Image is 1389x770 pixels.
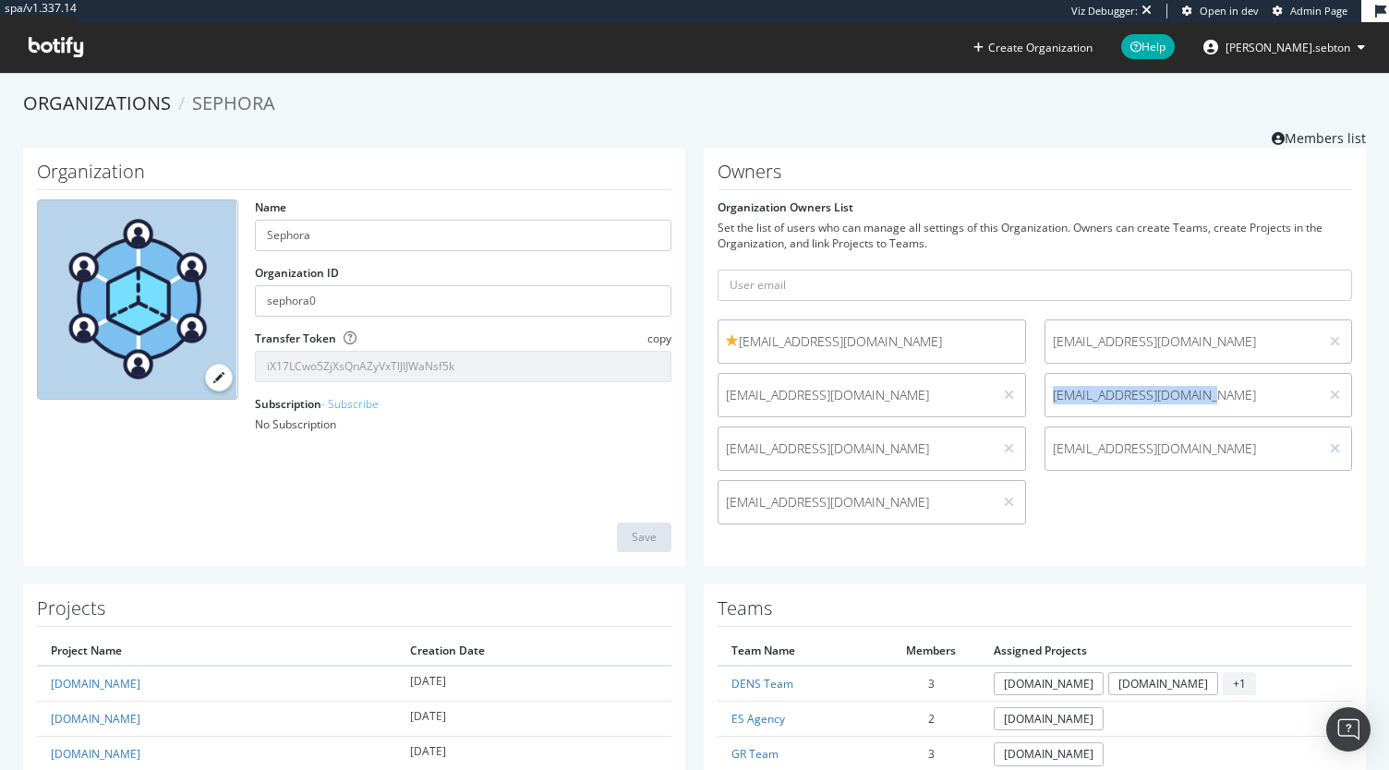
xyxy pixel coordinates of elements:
[726,493,985,511] span: [EMAIL_ADDRESS][DOMAIN_NAME]
[1053,439,1312,458] span: [EMAIL_ADDRESS][DOMAIN_NAME]
[718,270,1352,301] input: User email
[882,666,979,702] td: 3
[1108,672,1218,695] a: [DOMAIN_NAME]
[255,331,336,346] label: Transfer Token
[726,386,985,404] span: [EMAIL_ADDRESS][DOMAIN_NAME]
[1121,34,1175,59] span: Help
[718,220,1352,251] div: Set the list of users who can manage all settings of this Organization. Owners can create Teams, ...
[37,598,671,627] h1: Projects
[1290,4,1347,18] span: Admin Page
[321,396,379,412] a: - Subscribe
[23,90,171,115] a: Organizations
[23,90,1366,117] ol: breadcrumbs
[731,746,779,762] a: GR Team
[731,711,785,727] a: ES Agency
[718,162,1352,190] h1: Owners
[37,162,671,190] h1: Organization
[972,39,1093,56] button: Create Organization
[396,636,671,666] th: Creation Date
[1071,4,1138,18] div: Viz Debugger:
[1272,125,1366,148] a: Members list
[731,676,793,692] a: DENS Team
[396,702,671,737] td: [DATE]
[1223,672,1256,695] span: + 1
[994,672,1104,695] a: [DOMAIN_NAME]
[1273,4,1347,18] a: Admin Page
[396,666,671,702] td: [DATE]
[255,199,286,215] label: Name
[255,416,671,432] div: No Subscription
[726,332,1018,351] span: [EMAIL_ADDRESS][DOMAIN_NAME]
[882,636,979,666] th: Members
[882,702,979,737] td: 2
[980,636,1352,666] th: Assigned Projects
[255,285,671,317] input: Organization ID
[1326,707,1371,752] div: Open Intercom Messenger
[192,90,275,115] span: Sephora
[718,598,1352,627] h1: Teams
[255,396,379,412] label: Subscription
[632,529,657,545] div: Save
[1182,4,1259,18] a: Open in dev
[718,636,882,666] th: Team Name
[1053,332,1312,351] span: [EMAIL_ADDRESS][DOMAIN_NAME]
[37,636,396,666] th: Project Name
[994,707,1104,730] a: [DOMAIN_NAME]
[718,199,853,215] label: Organization Owners List
[255,265,339,281] label: Organization ID
[647,331,671,346] span: copy
[726,439,985,458] span: [EMAIL_ADDRESS][DOMAIN_NAME]
[51,711,140,727] a: [DOMAIN_NAME]
[1189,32,1380,62] button: [PERSON_NAME].sebton
[1200,4,1259,18] span: Open in dev
[51,746,140,762] a: [DOMAIN_NAME]
[51,676,140,692] a: [DOMAIN_NAME]
[994,742,1104,765] a: [DOMAIN_NAME]
[255,220,671,251] input: name
[617,523,671,552] button: Save
[1226,40,1350,55] span: anne.sebton
[1053,386,1312,404] span: [EMAIL_ADDRESS][DOMAIN_NAME]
